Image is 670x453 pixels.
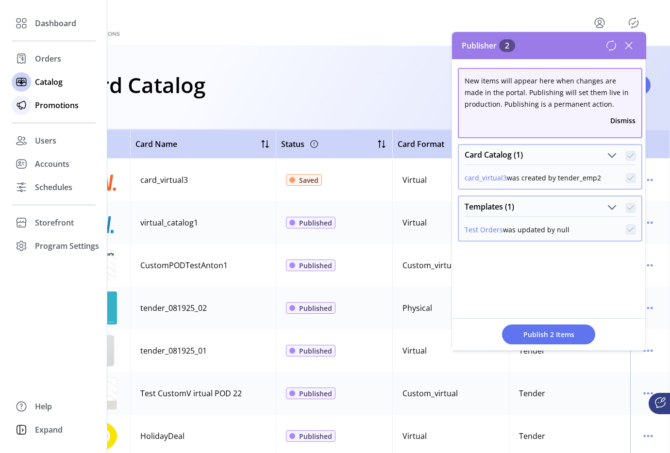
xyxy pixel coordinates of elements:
span: Card Format [398,138,444,150]
span: New items will appear here when changes are made in the portal. Publishing will set them live in ... [465,76,629,109]
button: Templates (1) [605,200,619,214]
div: Tender [519,388,545,399]
div: Virtual [402,217,427,228]
span: Published [299,260,332,271]
span: Saved [299,175,318,185]
span: 2 [499,39,515,52]
button: menu [640,300,656,316]
div: Custom_virtual [402,388,458,399]
button: card_virtual3 [465,173,507,183]
div: tender_081925_01 [140,345,207,356]
button: Card Catalog (1) [605,149,619,162]
div: Custom_virtual [402,259,458,271]
div: tender_081925_02 [140,302,207,314]
button: menu [640,172,656,188]
div: HolidayDeal [140,430,184,442]
div: virtual_catalog1 [140,217,198,228]
span: Dashboard [35,17,76,29]
div: Status [281,136,320,152]
span: Published [299,431,332,441]
span: Program Settings [35,240,99,252]
span: Schedules [35,181,72,193]
span: Published [299,388,332,399]
span: Publish 2 Items [515,329,583,340]
span: Help [35,401,52,412]
button: Publisher Panel [626,15,641,31]
span: Accounts [35,158,69,170]
button: Publish 2 Items [502,324,595,344]
span: Card Name [135,138,177,150]
div: was updated by null [465,225,569,235]
span: Promotions [35,99,79,111]
div: Virtual [402,430,427,442]
button: menu [592,15,607,31]
button: Dismiss [610,115,636,126]
span: Users [35,135,56,146]
span: Orders [35,53,61,65]
button: Test Orders [465,225,503,235]
span: Expand [35,424,63,436]
button: menu [640,428,656,444]
div: card_virtual3 [140,174,188,186]
span: Published [299,303,332,313]
button: menu [640,215,656,230]
div: Virtual [402,174,427,186]
span: Published [299,346,332,356]
div: Test CustomV irtual POD 22 [140,388,242,399]
span: Catalog [35,76,63,88]
div: Tender [519,430,545,442]
button: menu [640,258,656,273]
button: menu [640,386,656,401]
div: Physical [402,302,432,314]
div: was created by tender_emp2 [465,173,601,183]
button: menu [640,343,656,358]
div: Virtual [402,345,427,356]
span: Published [299,218,332,228]
div: CustomPODTestAnton1 [140,259,228,271]
span: Card Catalog (1) [465,151,523,159]
span: Storefront [35,217,74,228]
span: Publisher [462,40,515,51]
h1: Card Catalog [74,68,205,102]
div: Tender [519,345,545,356]
span: Templates (1) [465,203,514,210]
